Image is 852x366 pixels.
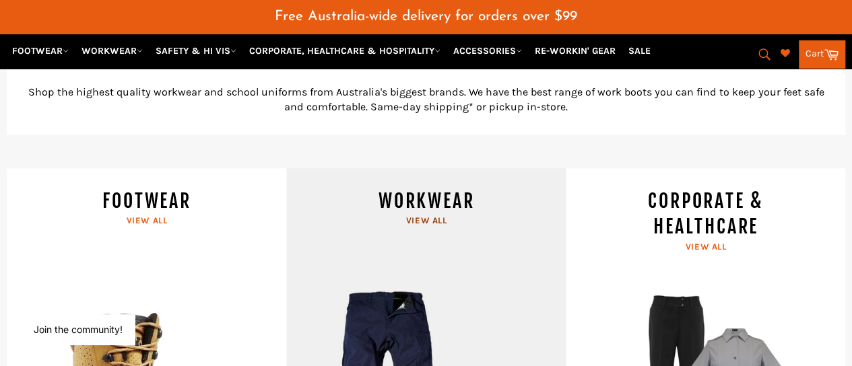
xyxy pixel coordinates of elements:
[27,85,825,114] p: Shop the highest quality workwear and school uniforms from Australia's biggest brands. We have th...
[529,39,621,63] a: RE-WORKIN' GEAR
[7,39,74,63] a: FOOTWEAR
[34,324,123,335] button: Join the community!
[623,39,656,63] a: SALE
[150,39,242,63] a: SAFETY & HI VIS
[275,9,577,24] span: Free Australia-wide delivery for orders over $99
[76,39,148,63] a: WORKWEAR
[799,40,845,69] a: Cart
[244,39,446,63] a: CORPORATE, HEALTHCARE & HOSPITALITY
[448,39,527,63] a: ACCESSORIES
